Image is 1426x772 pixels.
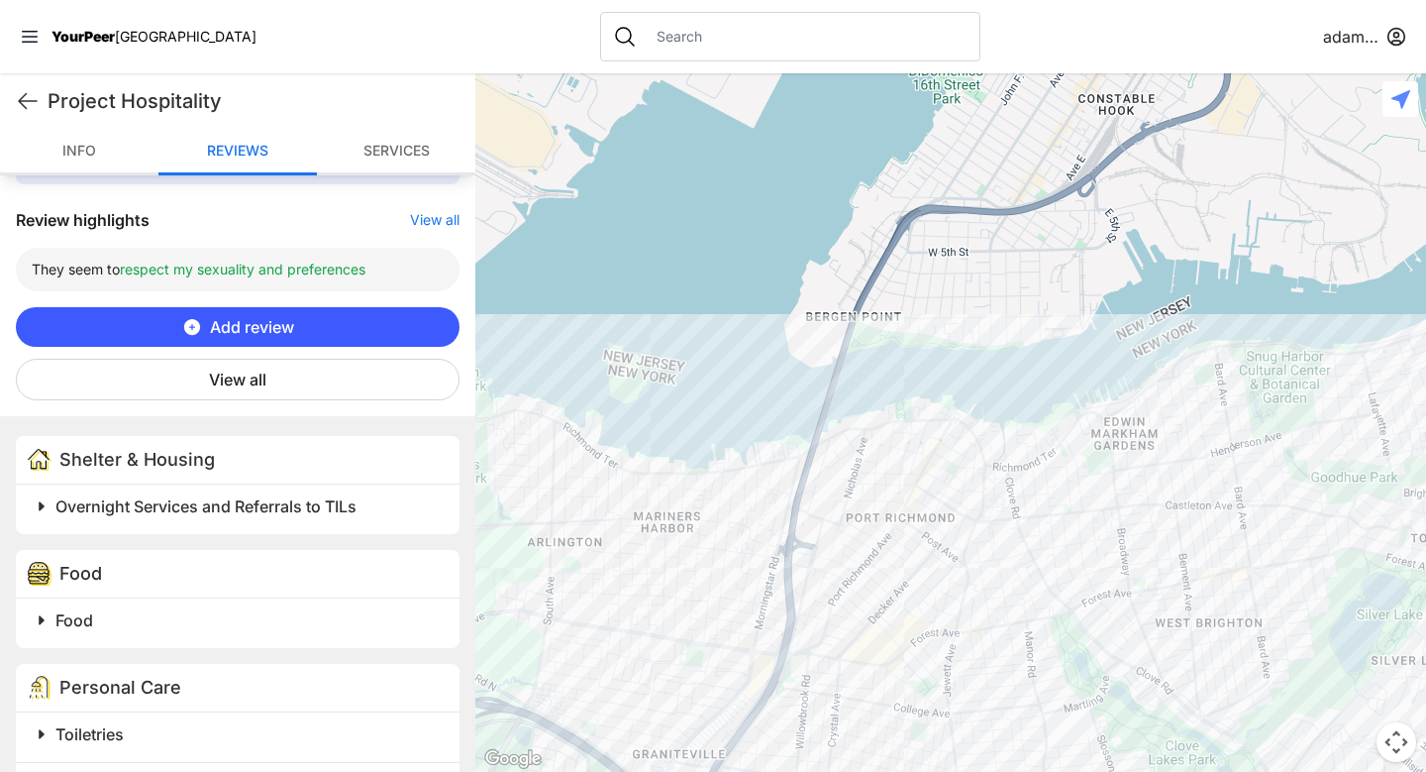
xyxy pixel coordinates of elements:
[209,370,266,389] font: View all
[645,27,968,47] input: Search
[120,261,365,277] span: respect my sexuality and preferences
[16,248,459,291] li: They seem to
[51,28,115,45] span: YourPeer
[1323,27,1408,47] font: adamabard
[55,610,93,630] font: Food
[1323,25,1406,49] button: adamabard
[16,307,459,347] button: Add review
[59,563,102,584] span: Food
[55,496,356,516] span: Overnight Services and Referrals to TILs
[115,28,256,45] span: [GEOGRAPHIC_DATA]
[59,449,215,470] span: Shelter & Housing
[317,129,475,175] a: Services
[410,210,459,230] button: View all
[59,677,181,698] span: Personal Care
[55,724,124,744] span: Toiletries
[51,31,256,43] a: YourPeer[GEOGRAPHIC_DATA]
[16,208,150,232] h3: Review highlights
[480,746,546,772] img: Google
[210,315,294,339] span: Add review
[16,359,459,400] button: View all
[1376,722,1416,762] button: Map camera controls
[158,129,317,175] a: Reviews
[48,87,459,115] h1: Project Hospitality
[480,746,546,772] a: Open this area in Google Maps (opens a new window)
